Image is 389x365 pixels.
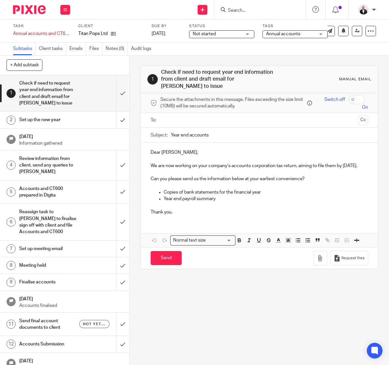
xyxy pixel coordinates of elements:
[7,320,16,329] div: 11
[164,196,368,202] p: Year end payroll summary
[152,31,165,36] span: [DATE]
[89,42,102,55] a: Files
[7,340,16,349] div: 12
[189,24,254,29] label: Status
[172,237,207,244] span: Normal text size
[19,78,80,108] h1: Check if need to request year end information from client and draft email for [PERSON_NAME] to issue
[151,209,368,215] p: Thank you.
[19,140,123,147] p: Information gathered
[358,5,369,15] img: _SKY9589-Edit-2.jpeg
[151,149,368,156] p: Dear [PERSON_NAME],
[164,189,368,196] p: Copies of bank statements for the financial year
[19,294,123,302] h1: [DATE]
[7,217,16,227] div: 6
[151,132,168,138] label: Subject:
[262,24,328,29] label: Tags
[152,24,181,29] label: Due by
[7,244,16,253] div: 7
[19,261,80,270] h1: Meeting held
[7,161,16,170] div: 4
[170,235,235,246] div: Search for option
[131,42,155,55] a: Audit logs
[19,207,80,237] h1: Reassign task to [PERSON_NAME] to finalise sign off with client and file Accounts and CT600
[147,74,158,85] div: 1
[161,69,273,90] h1: Check if need to request year end information from client and draft email for [PERSON_NAME] to issue
[266,32,300,36] span: Annual accounts
[13,24,70,29] label: Task
[339,77,371,82] div: Manual email
[19,316,80,333] h1: Send final account documents to client
[19,244,80,254] h1: Set up meeting email
[358,115,368,125] button: Cc
[19,302,123,309] p: Accounts finalised
[19,184,80,200] h1: Accounts and CT600 prepared in Digita
[7,59,42,71] button: + Add subtask
[151,163,368,169] p: We are now working on your company’s accounts corporation tax return, aiming to file them by [DATE].
[151,251,182,265] input: Send
[13,30,70,37] div: Annual accounts and CT600 return
[106,42,128,55] a: Notes (0)
[7,89,16,98] div: 1
[19,154,80,177] h1: Review information from client, send any queries to [PERSON_NAME]
[227,8,286,14] input: Search
[78,24,143,29] label: Client
[193,32,216,36] span: Not started
[7,187,16,197] div: 5
[19,277,80,287] h1: Finalise accounts
[19,132,123,140] h1: [DATE]
[362,104,368,111] span: On
[19,356,123,364] h1: [DATE]
[151,176,368,182] p: Can you please send us the information below at your earliest convenience?
[160,96,306,110] span: Secure the attachments in this message. Files exceeding the size limit (10MB) will be secured aut...
[19,339,80,349] h1: Accounts Submission
[324,96,345,103] span: Switch off
[7,116,16,125] div: 2
[13,42,36,55] a: Subtasks
[151,117,158,123] label: To:
[39,42,66,55] a: Client tasks
[69,42,86,55] a: Emails
[330,251,368,265] button: Request files
[341,256,365,261] span: Request files
[19,115,80,125] h1: Set up the new year
[7,278,16,287] div: 9
[13,5,46,14] img: Pixie
[7,261,16,270] div: 8
[78,30,108,37] p: Titan Pops Ltd
[83,321,106,327] span: Not yet sent
[208,237,232,244] input: Search for option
